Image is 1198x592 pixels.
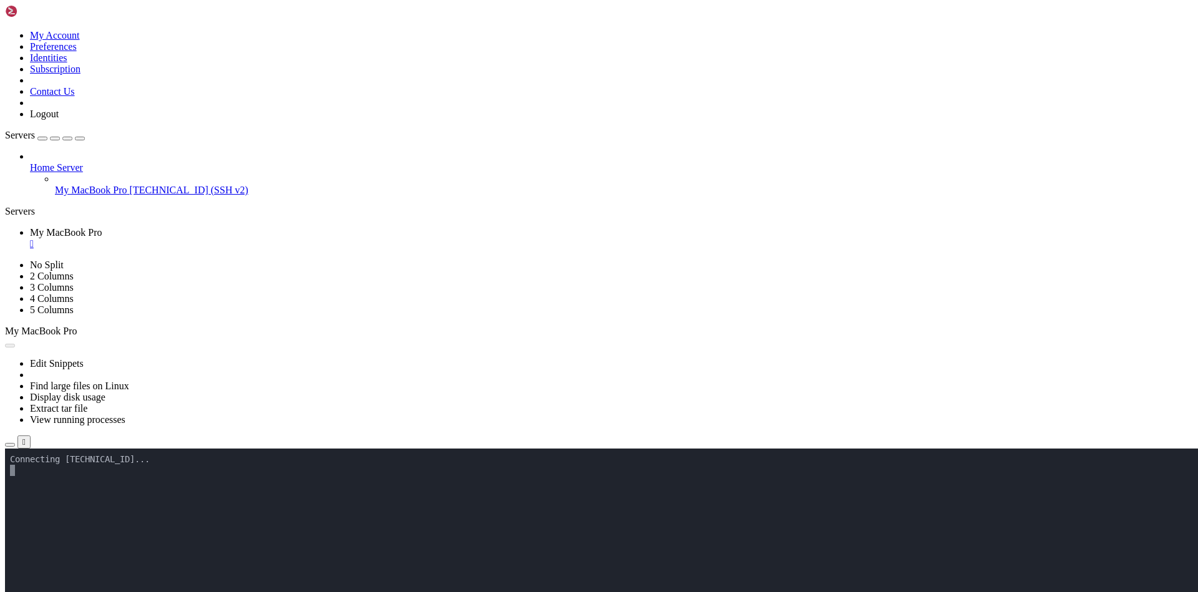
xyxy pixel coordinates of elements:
button:  [17,435,31,449]
a: 3 Columns [30,282,74,293]
span: My MacBook Pro [55,185,127,195]
li: My MacBook Pro [TECHNICAL_ID] (SSH v2) [55,173,1193,196]
a: Contact Us [30,86,75,97]
a: Logout [30,109,59,119]
a: No Split [30,260,64,270]
a: Servers [5,130,85,140]
a: Edit Snippets [30,358,84,369]
a: 4 Columns [30,293,74,304]
a: Preferences [30,41,77,52]
a: Subscription [30,64,80,74]
div:  [22,437,26,447]
img: Shellngn [5,5,77,17]
a: 5 Columns [30,304,74,315]
a: Find large files on Linux [30,381,129,391]
a: 2 Columns [30,271,74,281]
x-row: Connecting [TECHNICAL_ID]... [5,5,1037,16]
div: (0, 1) [5,16,10,27]
a: Extract tar file [30,403,87,414]
a:  [30,238,1193,250]
a: Display disk usage [30,392,105,402]
span: [TECHNICAL_ID] (SSH v2) [130,185,248,195]
span: My MacBook Pro [30,227,102,238]
span: Home Server [30,162,83,173]
a: Identities [30,52,67,63]
div: Servers [5,206,1193,217]
span: Servers [5,130,35,140]
li: Home Server [30,151,1193,196]
a: My MacBook Pro [30,227,1193,250]
a: View running processes [30,414,125,425]
a: My Account [30,30,80,41]
span: My MacBook Pro [5,326,77,336]
a: Home Server [30,162,1193,173]
a: My MacBook Pro [TECHNICAL_ID] (SSH v2) [55,185,1193,196]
